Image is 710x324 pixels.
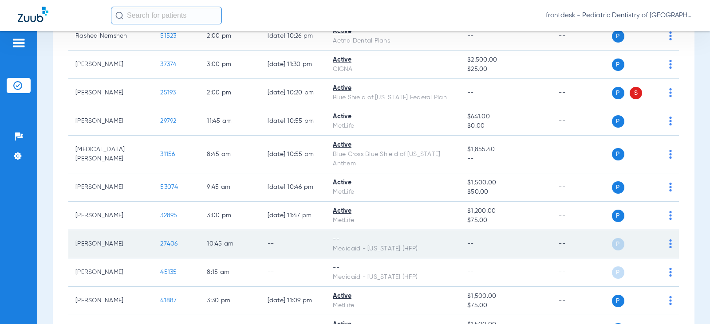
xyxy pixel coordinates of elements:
img: group-dot-blue.svg [669,150,672,159]
td: 10:45 AM [200,230,260,258]
img: group-dot-blue.svg [669,211,672,220]
td: [DATE] 11:30 PM [260,51,326,79]
td: 3:00 PM [200,51,260,79]
img: group-dot-blue.svg [669,183,672,191]
span: $1,500.00 [467,292,544,301]
img: group-dot-blue.svg [669,117,672,125]
div: Active [333,178,453,187]
td: -- [260,230,326,258]
td: Rashed Nemshen [68,22,153,51]
td: [PERSON_NAME] [68,51,153,79]
span: $75.00 [467,301,544,310]
div: Active [333,112,453,121]
span: 32895 [160,212,177,219]
span: $2,500.00 [467,55,544,65]
iframe: Chat Widget [666,281,710,324]
span: 29792 [160,118,176,124]
div: Medicaid - [US_STATE] (HFP) [333,273,453,282]
td: 9:45 AM [200,173,260,202]
img: group-dot-blue.svg [669,31,672,40]
td: 8:15 AM [200,258,260,287]
td: [DATE] 11:09 PM [260,287,326,315]
span: P [612,238,624,250]
td: -- [552,51,611,79]
td: -- [552,202,611,230]
img: group-dot-blue.svg [669,268,672,277]
td: [DATE] 10:26 PM [260,22,326,51]
span: P [612,295,624,307]
td: -- [552,22,611,51]
td: [PERSON_NAME] [68,202,153,230]
td: -- [552,107,611,136]
span: $1,200.00 [467,207,544,216]
td: -- [552,258,611,287]
div: MetLife [333,301,453,310]
div: Active [333,207,453,216]
img: Search Icon [115,12,123,20]
span: P [612,59,624,71]
span: P [612,181,624,194]
td: -- [552,136,611,173]
div: Active [333,27,453,36]
span: -- [467,33,474,39]
img: group-dot-blue.svg [669,88,672,97]
td: 2:00 PM [200,79,260,107]
span: $50.00 [467,187,544,197]
span: 27406 [160,241,177,247]
td: [DATE] 10:55 PM [260,136,326,173]
div: Active [333,141,453,150]
img: Zuub Logo [18,7,48,22]
span: S [630,87,642,99]
td: 8:45 AM [200,136,260,173]
img: group-dot-blue.svg [669,239,672,248]
div: -- [333,235,453,244]
span: 25193 [160,90,176,96]
span: 41887 [160,297,177,304]
div: MetLife [333,187,453,197]
div: MetLife [333,121,453,131]
td: 11:45 AM [200,107,260,136]
span: $641.00 [467,112,544,121]
div: CIGNA [333,65,453,74]
span: 31156 [160,151,175,157]
td: 3:30 PM [200,287,260,315]
div: MetLife [333,216,453,225]
span: frontdesk - Pediatric Dentistry of [GEOGRAPHIC_DATA][US_STATE] (WR) [546,11,692,20]
div: Active [333,84,453,93]
td: [PERSON_NAME] [68,287,153,315]
td: [DATE] 10:20 PM [260,79,326,107]
td: 3:00 PM [200,202,260,230]
span: $1,500.00 [467,178,544,187]
span: $1,855.40 [467,145,544,154]
span: -- [467,269,474,275]
span: $0.00 [467,121,544,131]
div: Active [333,55,453,65]
span: -- [467,154,544,164]
td: [DATE] 10:46 PM [260,173,326,202]
td: -- [552,230,611,258]
td: 2:00 PM [200,22,260,51]
td: -- [552,287,611,315]
td: [DATE] 11:47 PM [260,202,326,230]
span: 53074 [160,184,178,190]
td: [MEDICAL_DATA][PERSON_NAME] [68,136,153,173]
img: hamburger-icon [12,38,26,48]
span: P [612,87,624,99]
div: Active [333,292,453,301]
span: $75.00 [467,216,544,225]
div: -- [333,263,453,273]
span: 51523 [160,33,176,39]
td: [PERSON_NAME] [68,230,153,258]
td: [DATE] 10:55 PM [260,107,326,136]
span: P [612,266,624,279]
span: 37374 [160,61,177,67]
span: P [612,30,624,43]
span: -- [467,241,474,247]
div: Blue Cross Blue Shield of [US_STATE] - Anthem [333,150,453,168]
td: [PERSON_NAME] [68,107,153,136]
td: [PERSON_NAME] [68,79,153,107]
td: [PERSON_NAME] [68,258,153,287]
span: 45135 [160,269,177,275]
span: P [612,115,624,128]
